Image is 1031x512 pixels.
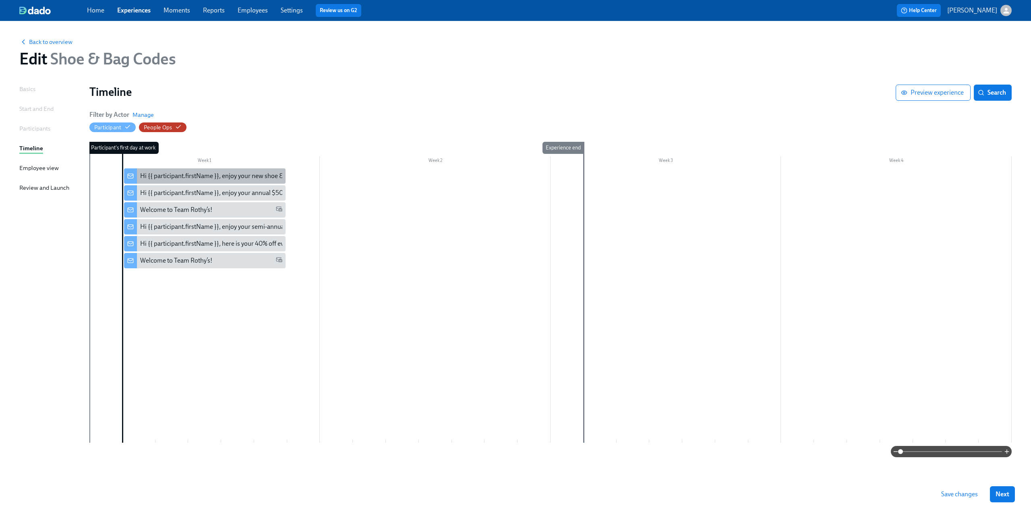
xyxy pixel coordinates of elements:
[89,110,129,119] h6: Filter by Actor
[124,219,286,234] div: Hi {{ participant.firstName }}, enjoy your semi-annual uniform codes.
[89,156,320,167] div: Week 1
[316,4,361,17] button: Review us on G2
[124,253,286,268] div: Welcome to Team Rothy’s!
[19,104,54,113] div: Start and End
[140,172,310,180] div: Hi {{ participant.firstName }}, enjoy your new shoe & bag code
[94,124,121,131] div: Hide Participant
[901,6,937,15] span: Help Center
[139,122,186,132] button: People Ops
[947,5,1012,16] button: [PERSON_NAME]
[164,6,190,14] a: Moments
[903,89,964,97] span: Preview experience
[238,6,268,14] a: Employees
[140,205,212,214] div: Welcome to Team Rothy’s!
[979,89,1006,97] span: Search
[89,122,136,132] button: Participant
[947,6,997,15] p: [PERSON_NAME]
[936,486,983,502] button: Save changes
[897,4,941,17] button: Help Center
[19,49,176,68] h1: Edit
[974,85,1012,101] button: Search
[140,189,311,197] div: Hi {{ participant.firstName }}, enjoy your annual $50 off codes.
[87,6,104,14] a: Home
[144,124,172,131] div: Hide People Ops
[203,6,225,14] a: Reports
[551,156,781,167] div: Week 3
[19,38,72,46] button: Back to overview
[124,236,286,251] div: Hi {{ participant.firstName }}, here is your 40% off evergreen code
[124,202,286,218] div: Welcome to Team Rothy’s!
[124,185,286,201] div: Hi {{ participant.firstName }}, enjoy your annual $50 off codes.
[140,222,329,231] div: Hi {{ participant.firstName }}, enjoy your semi-annual uniform codes.
[19,6,51,15] img: dado
[996,490,1009,498] span: Next
[140,239,320,248] div: Hi {{ participant.firstName }}, here is your 40% off evergreen code
[896,85,971,101] button: Preview experience
[89,85,896,99] h1: Timeline
[320,156,551,167] div: Week 2
[19,6,87,15] a: dado
[117,6,151,14] a: Experiences
[19,144,43,153] div: Timeline
[132,111,154,119] button: Manage
[19,164,59,172] div: Employee view
[320,6,357,15] a: Review us on G2
[276,256,282,265] span: Work Email
[281,6,303,14] a: Settings
[276,205,282,215] span: Work Email
[124,168,286,184] div: Hi {{ participant.firstName }}, enjoy your new shoe & bag code
[19,85,35,93] div: Basics
[19,124,50,133] div: Participants
[542,142,584,154] div: Experience end
[781,156,1012,167] div: Week 4
[88,142,159,154] div: Participant's first day at work
[19,183,69,192] div: Review and Launch
[941,490,978,498] span: Save changes
[47,49,176,68] span: Shoe & Bag Codes
[990,486,1015,502] button: Next
[140,256,212,265] div: Welcome to Team Rothy’s!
